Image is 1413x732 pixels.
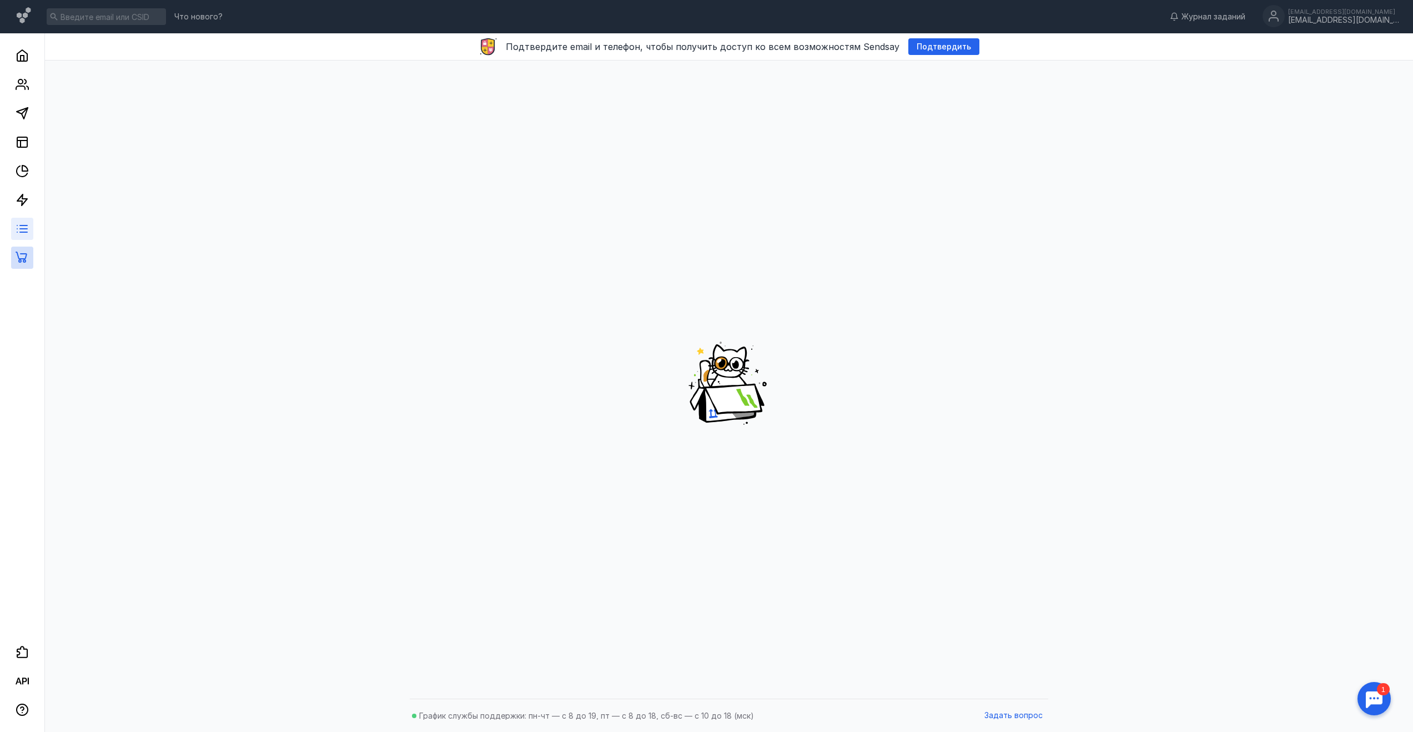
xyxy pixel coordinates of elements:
button: Задать вопрос [979,708,1048,724]
span: Подтвердить [917,42,971,52]
span: Журнал заданий [1181,11,1245,22]
span: Что нового? [174,13,223,21]
div: 1 [25,7,38,19]
a: Журнал заданий [1164,11,1251,22]
a: Что нового? [169,13,228,21]
span: График службы поддержки: пн-чт — с 8 до 19, пт — с 8 до 18, сб-вс — с 10 до 18 (мск) [419,711,754,720]
button: Подтвердить [908,38,979,55]
span: Задать вопрос [984,711,1043,720]
span: Подтвердите email и телефон, чтобы получить доступ ко всем возможностям Sendsay [506,41,899,52]
div: [EMAIL_ADDRESS][DOMAIN_NAME] [1288,16,1399,25]
input: Введите email или CSID [47,8,166,25]
div: [EMAIL_ADDRESS][DOMAIN_NAME] [1288,8,1399,15]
